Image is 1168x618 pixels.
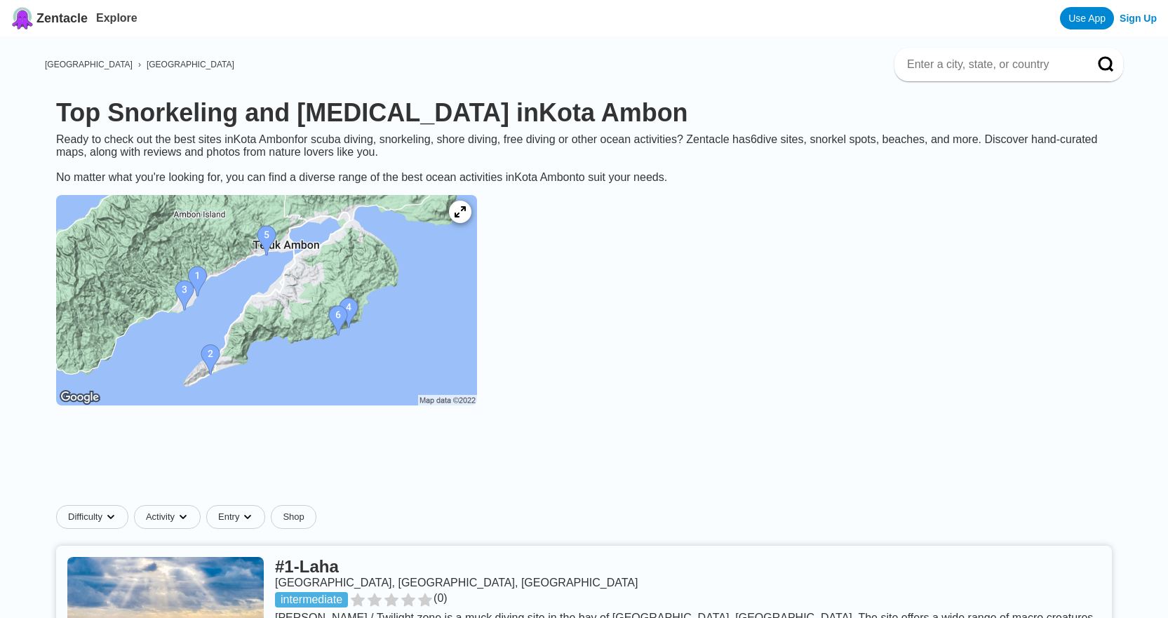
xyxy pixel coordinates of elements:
[68,511,102,523] span: Difficulty
[11,7,34,29] img: Zentacle logo
[45,133,1123,184] div: Ready to check out the best sites in Kota Ambon for scuba diving, snorkeling, shore diving, free ...
[244,431,925,494] iframe: Advertisement
[56,195,477,405] img: Kota Ambon dive site map
[206,505,271,529] button: Entrydropdown caret
[11,7,88,29] a: Zentacle logoZentacle
[146,511,175,523] span: Activity
[218,511,239,523] span: Entry
[906,58,1078,72] input: Enter a city, state, or country
[242,511,253,523] img: dropdown caret
[1120,13,1157,24] a: Sign Up
[134,505,206,529] button: Activitydropdown caret
[45,60,133,69] a: [GEOGRAPHIC_DATA]
[177,511,189,523] img: dropdown caret
[147,60,234,69] a: [GEOGRAPHIC_DATA]
[271,505,316,529] a: Shop
[105,511,116,523] img: dropdown caret
[45,184,488,419] a: Kota Ambon dive site map
[138,60,141,69] span: ›
[96,12,137,24] a: Explore
[1060,7,1114,29] a: Use App
[56,505,134,529] button: Difficultydropdown caret
[36,11,88,26] span: Zentacle
[56,98,1112,128] h1: Top Snorkeling and [MEDICAL_DATA] in Kota Ambon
